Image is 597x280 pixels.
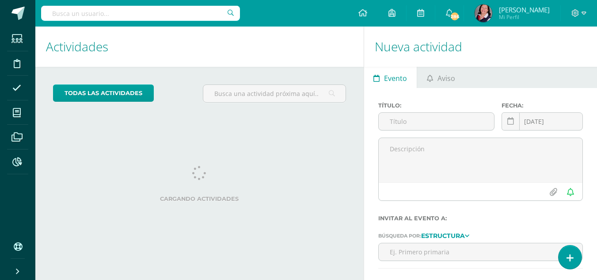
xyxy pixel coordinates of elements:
[375,27,586,67] h1: Nueva actividad
[499,5,550,14] span: [PERSON_NAME]
[449,12,459,21] span: 286
[384,68,407,89] span: Evento
[53,84,154,102] a: todas las Actividades
[379,243,582,261] input: Ej. Primero primaria
[46,27,353,67] h1: Actividades
[502,113,582,130] input: Fecha de entrega
[53,196,346,202] label: Cargando actividades
[421,232,465,240] strong: Estructura
[378,233,421,239] span: Búsqueda por:
[379,113,494,130] input: Título
[378,102,495,109] label: Título:
[437,68,455,89] span: Aviso
[417,67,464,88] a: Aviso
[475,4,492,22] img: ff0f9ace4d1c23045c539ed074e89c73.png
[378,215,583,222] label: Invitar al evento a:
[41,6,240,21] input: Busca un usuario...
[502,102,583,109] label: Fecha:
[499,13,550,21] span: Mi Perfil
[364,67,417,88] a: Evento
[421,232,469,238] a: Estructura
[203,85,345,102] input: Busca una actividad próxima aquí...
